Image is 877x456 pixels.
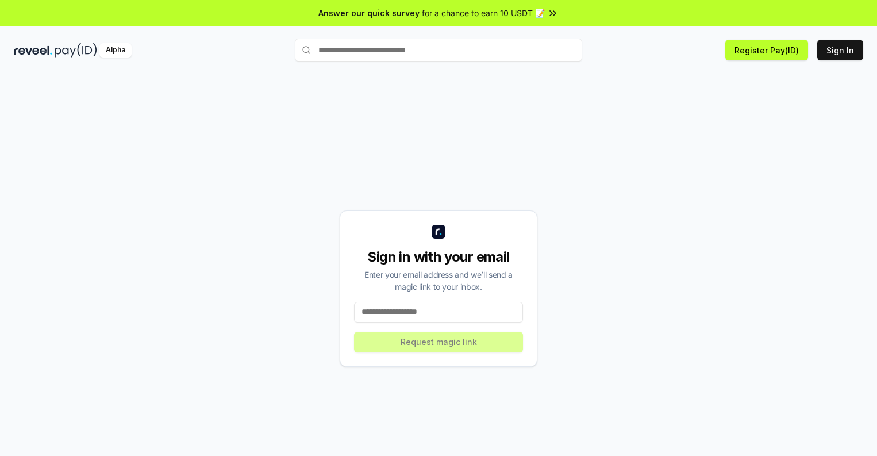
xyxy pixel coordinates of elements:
img: reveel_dark [14,43,52,58]
div: Enter your email address and we’ll send a magic link to your inbox. [354,269,523,293]
img: pay_id [55,43,97,58]
span: Answer our quick survey [318,7,420,19]
button: Register Pay(ID) [725,40,808,60]
div: Sign in with your email [354,248,523,266]
div: Alpha [99,43,132,58]
img: logo_small [432,225,445,239]
button: Sign In [817,40,863,60]
span: for a chance to earn 10 USDT 📝 [422,7,545,19]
